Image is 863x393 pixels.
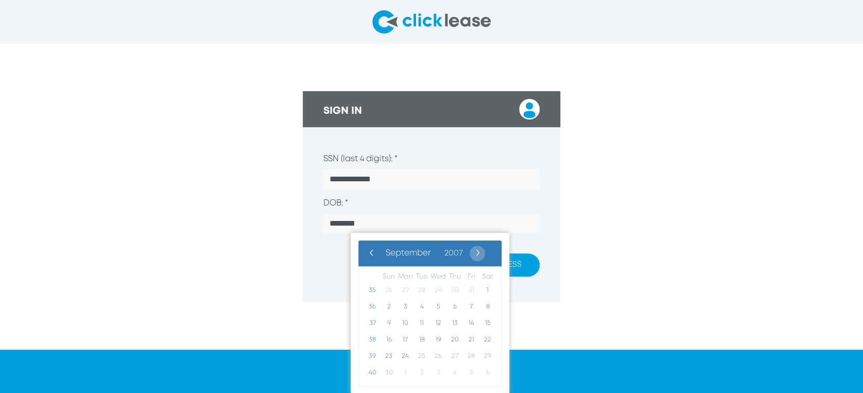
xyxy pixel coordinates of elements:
th: weekday [446,272,463,282]
span: 24 [397,348,413,365]
span: 9 [381,315,397,332]
span: 5 [463,365,479,381]
th: weekday [430,272,446,282]
label: DOB: * [323,197,348,210]
span: 25 [413,348,430,365]
span: 22 [479,332,496,348]
span: 14 [463,315,479,332]
span: September [386,249,431,257]
span: 39 [364,348,381,365]
span: › [470,246,485,261]
span: 21 [463,332,479,348]
span: 26 [381,282,397,299]
span: 30 [381,365,397,381]
span: 18 [413,332,430,348]
span: 30 [446,282,463,299]
img: clicklease logo [372,10,491,33]
span: 40 [364,365,381,381]
span: 3 [397,299,413,315]
span: 28 [413,282,430,299]
span: 6 [446,299,463,315]
th: weekday [479,272,496,282]
span: 29 [430,282,446,299]
img: login user [519,99,540,119]
span: 2 [413,365,430,381]
span: 2007 [444,249,463,257]
span: 27 [397,282,413,299]
th: weekday [381,272,397,282]
span: 2 [381,299,397,315]
th: weekday [413,272,430,282]
bs-datepicker-navigation-view: ​ ​ ​ [364,248,485,255]
span: 15 [479,315,496,332]
span: 23 [381,348,397,365]
span: 20 [446,332,463,348]
span: 11 [413,315,430,332]
h3: SIGN IN [323,105,362,117]
th: weekday [397,272,413,282]
span: 1 [479,282,496,299]
span: 36 [364,299,381,315]
span: 8 [479,299,496,315]
th: weekday [463,272,479,282]
span: 1 [397,365,413,381]
span: 27 [446,348,463,365]
span: 13 [446,315,463,332]
span: 4 [413,299,430,315]
span: 29 [479,348,496,365]
span: 6 [479,365,496,381]
span: 7 [463,299,479,315]
span: 31 [463,282,479,299]
span: 5 [430,299,446,315]
span: 28 [463,348,479,365]
span: 26 [430,348,446,365]
span: 3 [430,365,446,381]
span: 19 [430,332,446,348]
span: 38 [364,332,381,348]
span: 17 [397,332,413,348]
button: 2007 [438,246,470,261]
button: ‹ [364,246,379,261]
span: 12 [430,315,446,332]
span: 16 [381,332,397,348]
span: 4 [446,365,463,381]
span: 10 [397,315,413,332]
span: 37 [364,315,381,332]
button: September [379,246,438,261]
span: 35 [364,282,381,299]
label: SSN (last 4 digits): * [323,153,398,165]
